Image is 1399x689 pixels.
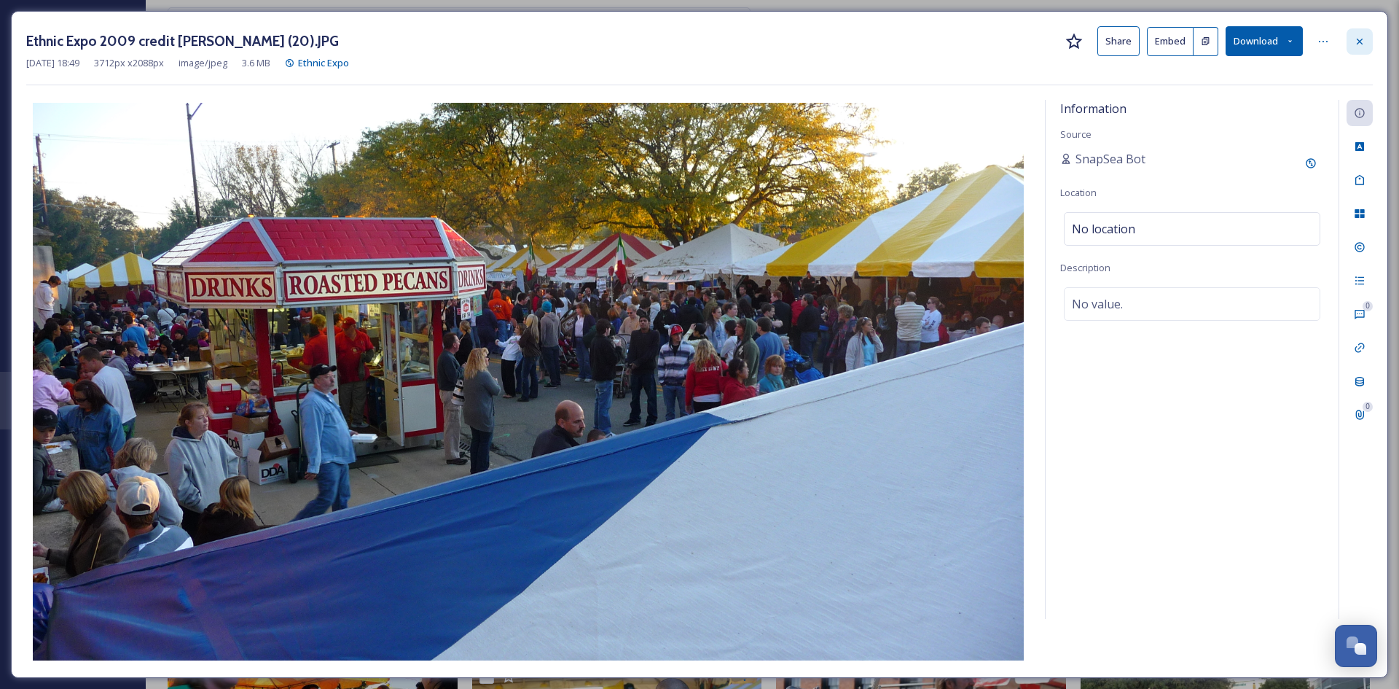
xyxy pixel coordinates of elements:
[298,56,349,69] span: Ethnic Expo
[1363,402,1373,412] div: 0
[1335,625,1377,667] button: Open Chat
[26,56,79,70] span: [DATE] 18:49
[1147,27,1194,56] button: Embed
[94,56,164,70] span: 3712 px x 2088 px
[1226,26,1303,56] button: Download
[1075,150,1145,168] span: SnapSea Bot
[179,56,227,70] span: image/jpeg
[1072,295,1123,313] span: No value.
[1060,101,1126,117] span: Information
[242,56,270,70] span: 3.6 MB
[1060,128,1092,141] span: Source
[1060,186,1097,199] span: Location
[1097,26,1140,56] button: Share
[26,31,339,52] h3: Ethnic Expo 2009 credit [PERSON_NAME] (20).JPG
[26,103,1030,661] img: local4-15344-Ethnic%20Expo%202009%20credit%20Don%20Nissen%20%2820%29.JPG.JPG
[1060,261,1110,274] span: Description
[1363,301,1373,311] div: 0
[1072,220,1135,238] span: No location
